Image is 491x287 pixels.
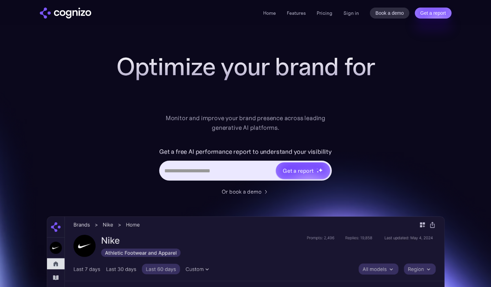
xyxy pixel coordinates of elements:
[40,8,91,19] a: home
[40,8,91,19] img: cognizo logo
[159,146,332,184] form: Hero URL Input Form
[317,168,318,169] img: star
[159,146,332,157] label: Get a free AI performance report to understand your visibility
[370,8,409,19] a: Book a demo
[317,10,332,16] a: Pricing
[222,187,270,196] a: Or book a demo
[287,10,306,16] a: Features
[108,53,383,80] h1: Optimize your brand for
[317,171,319,173] img: star
[161,113,330,133] div: Monitor and improve your brand presence across leading generative AI platforms.
[415,8,452,19] a: Get a report
[275,162,331,180] a: Get a reportstarstarstar
[222,187,261,196] div: Or book a demo
[343,9,359,17] a: Sign in
[318,168,323,172] img: star
[263,10,276,16] a: Home
[283,167,314,175] div: Get a report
